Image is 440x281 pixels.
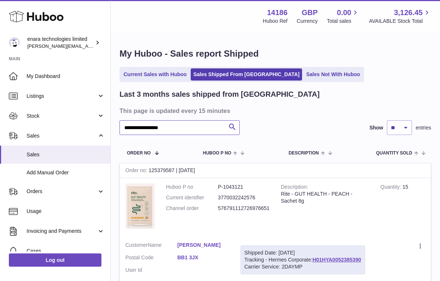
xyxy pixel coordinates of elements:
span: AVAILABLE Stock Total [369,18,431,25]
span: 3,126.45 [394,8,423,18]
dt: Name [125,242,177,250]
dt: Current identifier [166,194,218,201]
span: entries [416,124,431,131]
span: Quantity Sold [376,151,412,156]
span: Sales [27,132,97,139]
span: [PERSON_NAME][EMAIL_ADDRESS][DOMAIN_NAME] [27,43,148,49]
a: Sales Not With Huboo [304,68,363,81]
div: Tracking - Hermes Corporate: [240,245,365,274]
h1: My Huboo - Sales report Shipped [119,48,431,60]
img: Dee@enara.co [9,37,20,48]
strong: Quantity [380,184,402,192]
span: Sales [27,151,105,158]
td: 15 [375,178,431,236]
dd: P-1043121 [218,184,270,191]
dt: User Id [125,267,177,274]
dt: Channel order [166,205,218,212]
div: Rite - GUT HEALTH - PEACH - Sachet 8g [281,191,370,204]
span: Listings [27,93,97,100]
div: Huboo Ref [263,18,288,25]
span: Cases [27,248,105,255]
div: Currency [297,18,318,25]
dd: 576791112726976651 [218,205,270,212]
a: Log out [9,253,101,267]
span: Stock [27,113,97,120]
span: Usage [27,208,105,215]
strong: 14186 [267,8,288,18]
dd: 3770032242576 [218,194,270,201]
a: 0.00 Total sales [327,8,360,25]
span: Add Manual Order [27,169,105,176]
a: Current Sales with Huboo [121,68,189,81]
h3: This page is updated every 15 minutes [119,107,429,115]
label: Show [370,124,383,131]
a: 3,126.45 AVAILABLE Stock Total [369,8,431,25]
strong: GBP [302,8,318,18]
div: Carrier Service: 2DAYMP [245,263,361,270]
strong: Order no [125,167,149,175]
a: H01HYA0052385390 [312,257,361,263]
dt: Huboo P no [166,184,218,191]
span: Total sales [327,18,360,25]
span: Invoicing and Payments [27,228,97,235]
div: 125379587 | [DATE] [120,163,431,178]
a: [PERSON_NAME] [177,242,229,249]
span: Order No [127,151,151,156]
span: My Dashboard [27,73,105,80]
h2: Last 3 months sales shipped from [GEOGRAPHIC_DATA] [119,89,320,99]
span: Huboo P no [203,151,231,156]
span: Customer [125,242,148,248]
strong: Description [281,184,308,192]
div: enara technologies limited [27,36,94,50]
img: 1746024061.jpeg [125,184,155,229]
dt: Postal Code [125,254,177,263]
a: BB1 3JX [177,254,229,261]
div: Shipped Date: [DATE] [245,249,361,256]
span: Orders [27,188,97,195]
span: 0.00 [337,8,351,18]
a: Sales Shipped From [GEOGRAPHIC_DATA] [191,68,302,81]
span: Description [288,151,319,156]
